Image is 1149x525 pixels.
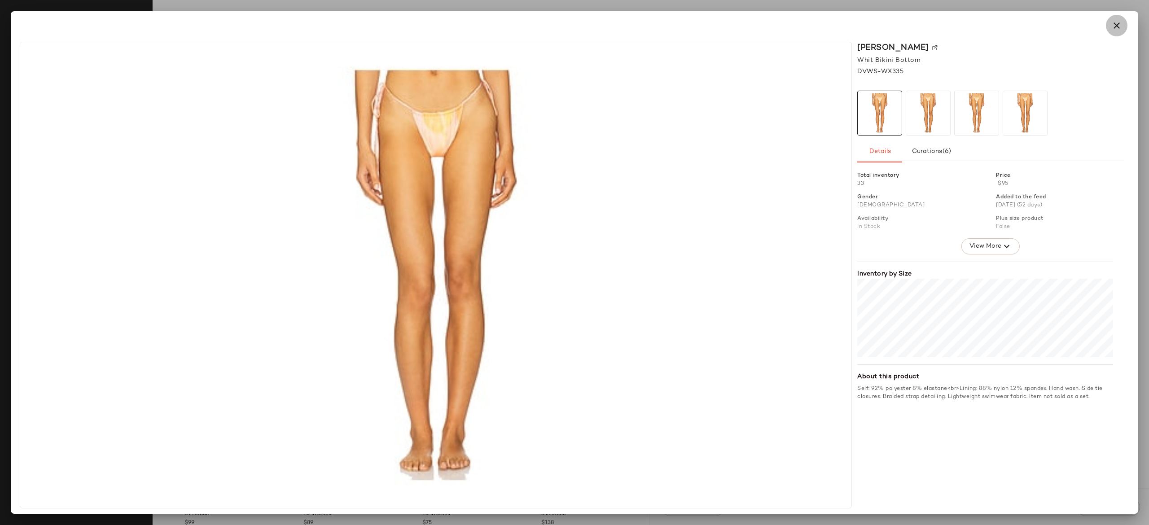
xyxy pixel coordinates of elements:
div: Self: 92% polyester 8% elastane<br>Lining: 88% nylon 12% spandex. Hand wash. Side tie closures. B... [857,385,1113,401]
div: Inventory by Size [857,269,1113,279]
span: View More [969,241,1001,252]
div: About this product [857,372,1113,381]
span: Details [868,148,890,155]
span: Whit Bikini Bottom [857,56,921,65]
span: Curations [912,148,952,155]
img: DVWS-WX335_V1.jpg [26,48,846,503]
span: DVWS-WX335 [857,67,903,76]
span: (6) [942,148,951,155]
img: DVWS-WX335_V1.jpg [1003,91,1047,135]
button: View More [961,238,1020,254]
img: svg%3e [932,45,938,51]
img: DVWS-WX335_V1.jpg [955,91,999,135]
img: DVWS-WX335_V1.jpg [858,91,902,135]
img: DVWS-WX335_V1.jpg [906,91,950,135]
span: [PERSON_NAME] [857,42,929,54]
